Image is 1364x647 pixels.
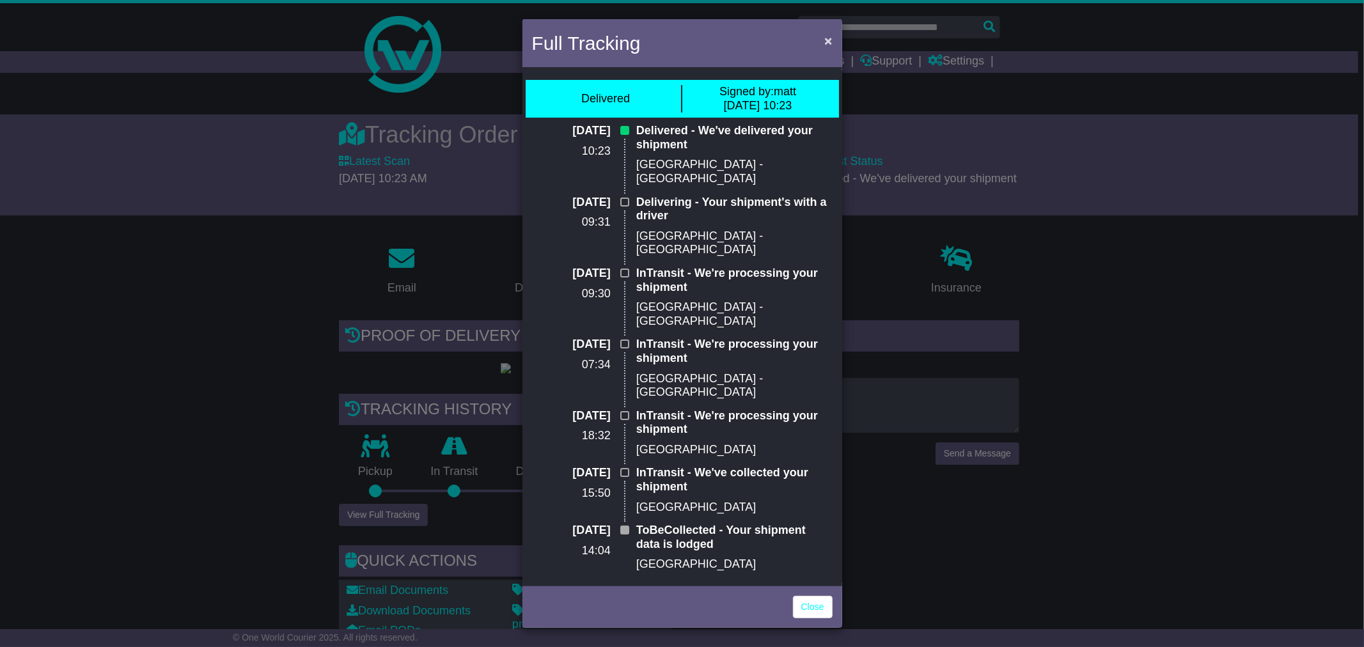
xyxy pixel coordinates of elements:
p: [GEOGRAPHIC_DATA] - [GEOGRAPHIC_DATA] [636,230,833,257]
h4: Full Tracking [532,29,641,58]
p: [GEOGRAPHIC_DATA] - [GEOGRAPHIC_DATA] [636,372,833,400]
p: [DATE] [532,409,611,423]
p: 14:04 [532,544,611,558]
p: 07:34 [532,358,611,372]
p: [GEOGRAPHIC_DATA] [636,557,833,572]
p: InTransit - We're processing your shipment [636,338,833,365]
a: Close [793,596,833,618]
p: 15:50 [532,487,611,501]
p: [DATE] [532,524,611,538]
p: [DATE] [532,267,611,281]
p: Delivering - Your shipment's with a driver [636,196,833,223]
p: [DATE] [532,124,611,138]
p: 09:30 [532,287,611,301]
p: InTransit - We're processing your shipment [636,409,833,437]
p: InTransit - We're processing your shipment [636,267,833,294]
p: 18:32 [532,429,611,443]
button: Close [818,27,838,54]
p: InTransit - We've collected your shipment [636,466,833,494]
div: Delivered [581,92,630,106]
span: Signed by: [719,85,774,98]
p: [DATE] [532,338,611,352]
div: matt [DATE] 10:23 [719,85,796,113]
p: 10:23 [532,144,611,159]
p: [GEOGRAPHIC_DATA] - [GEOGRAPHIC_DATA] [636,300,833,328]
p: Delivered - We've delivered your shipment [636,124,833,152]
p: [DATE] [532,196,611,210]
p: [GEOGRAPHIC_DATA] - [GEOGRAPHIC_DATA] [636,158,833,185]
p: [DATE] [532,466,611,480]
span: × [824,33,832,48]
p: [GEOGRAPHIC_DATA] [636,501,833,515]
p: 09:31 [532,215,611,230]
p: [GEOGRAPHIC_DATA] [636,443,833,457]
p: ToBeCollected - Your shipment data is lodged [636,524,833,551]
